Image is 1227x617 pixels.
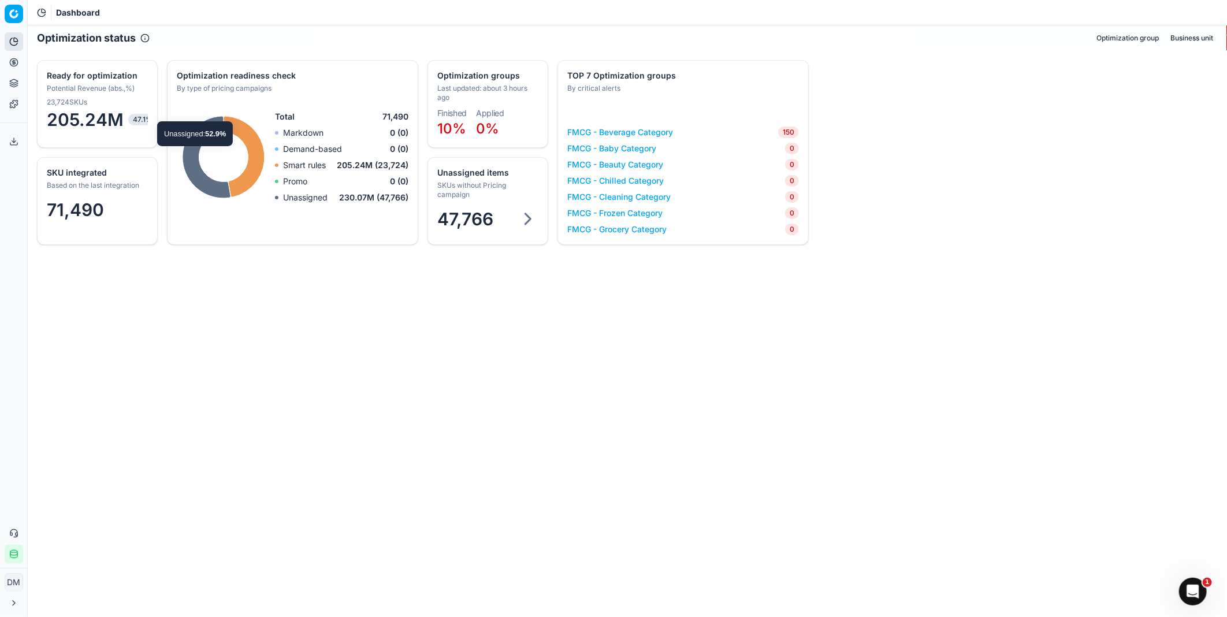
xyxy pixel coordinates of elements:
span: 0 (0) [390,143,408,155]
a: FMCG - Beverage Category [567,127,673,138]
span: 1 [1203,578,1212,587]
p: Promo [283,176,307,187]
span: 0 [785,175,799,187]
div: By type of pricing campaigns [177,84,406,93]
span: 71,490 [47,199,104,220]
a: FMCG - Beauty Category [567,159,663,170]
span: 0 [785,191,799,203]
div: Unassigned items [437,167,536,179]
span: 0 [785,207,799,219]
nav: breadcrumb [56,7,100,18]
span: 0 [785,159,799,170]
span: 71,490 [382,111,408,122]
div: Last updated: about 3 hours ago [437,84,536,102]
div: Potential Revenue (abs.,%) [47,84,146,93]
span: Dashboard [56,7,100,18]
span: 10% [437,120,466,137]
a: FMCG - Baby Category [567,143,656,154]
span: 205.24M [47,109,148,130]
button: DM [5,573,23,592]
span: 0% [476,120,499,137]
span: 0 [785,143,799,154]
p: Smart rules [283,159,326,171]
div: TOP 7 Optimization groups [567,70,797,81]
div: SKU integrated [47,167,146,179]
div: SKUs without Pricing campaign [437,181,536,199]
p: Demand-based [283,143,342,155]
div: Based on the last integration [47,181,146,190]
span: 205.24M (23,724) [337,159,408,171]
span: 0 (0) [390,176,408,187]
div: Optimization readiness check [177,70,406,81]
a: FMCG - Chilled Category [567,175,664,187]
span: 0 [785,224,799,235]
a: FMCG - Grocery Category [567,224,667,235]
button: Business unit [1166,31,1218,45]
h2: Optimization status [37,30,136,46]
span: DM [5,574,23,591]
div: Ready for optimization [47,70,146,81]
p: Unassigned [283,192,328,203]
span: Total [275,111,295,122]
span: 47.1% [128,114,157,125]
span: 0 (0) [390,127,408,139]
button: Optimization group [1092,31,1163,45]
a: FMCG - Cleaning Category [567,191,671,203]
dt: Applied [476,109,504,117]
p: Markdown [283,127,324,139]
span: 23,724 SKUs [47,98,87,107]
span: 150 [778,127,799,138]
span: 230.07M (47,766) [339,192,408,203]
iframe: Intercom live chat [1179,578,1207,605]
dt: Finished [437,109,467,117]
div: By critical alerts [567,84,797,93]
a: FMCG - Frozen Category [567,207,663,219]
span: 47,766 [437,209,493,229]
div: Optimization groups [437,70,536,81]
